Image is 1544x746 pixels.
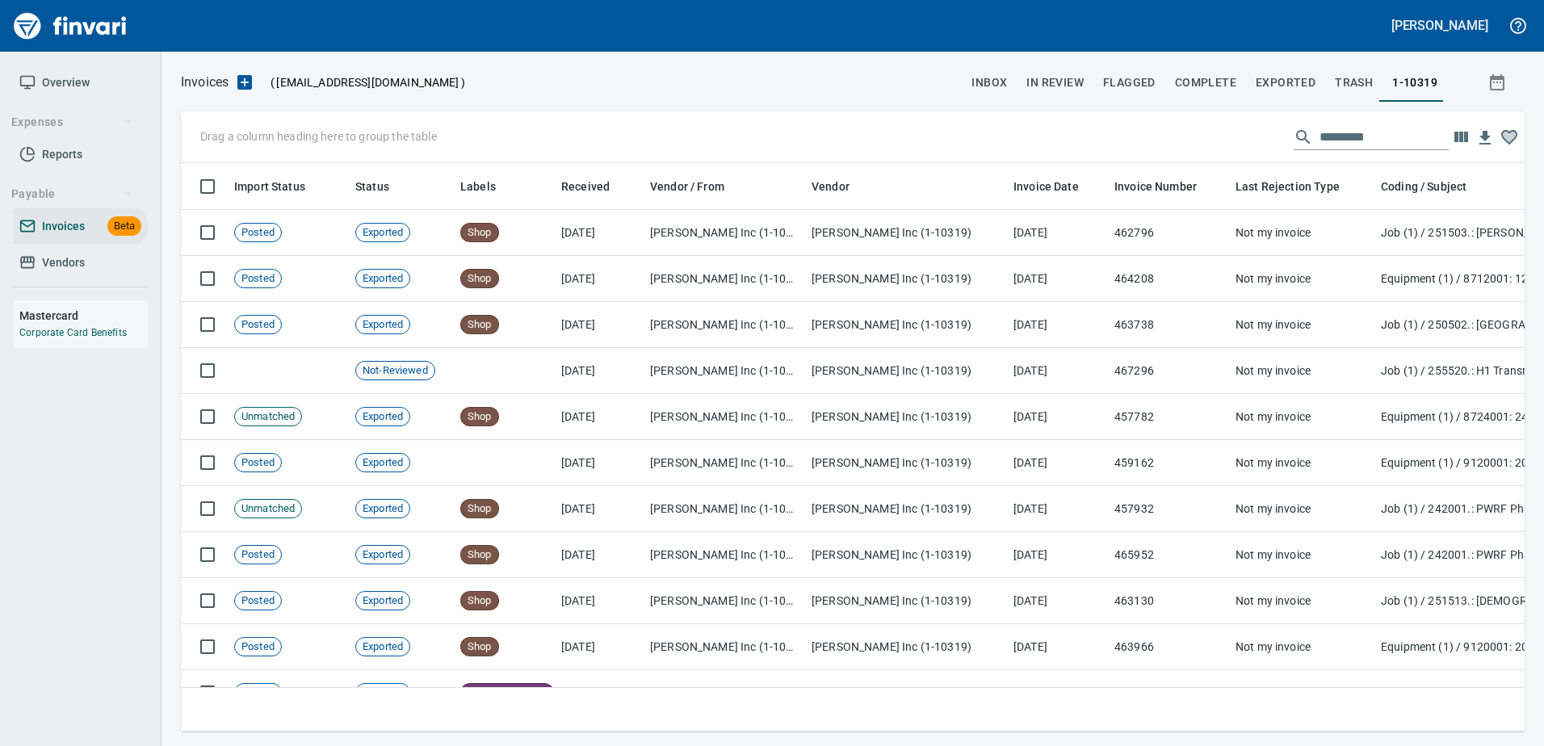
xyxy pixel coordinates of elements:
span: Posted [235,547,281,563]
td: [PERSON_NAME] Inc (1-10319) [644,348,805,394]
td: [DATE] [555,302,644,348]
td: [PERSON_NAME] Inc (1-10319) [644,256,805,302]
td: Not my invoice [1229,624,1374,670]
td: [PERSON_NAME] Inc (1-10319) [805,578,1007,624]
td: [PERSON_NAME] Inc (1-10319) [805,302,1007,348]
td: [DATE] [555,670,644,716]
span: Invoice Date [1013,177,1079,196]
button: Choose columns to display [1449,125,1473,149]
td: [PERSON_NAME] Inc (1-10319) [805,670,1007,716]
a: InvoicesBeta [13,208,148,245]
td: [PERSON_NAME] Inc (1-10319) [644,486,805,532]
span: Import Status [234,177,305,196]
p: Drag a column heading here to group the table [200,128,437,145]
span: Shop [461,547,498,563]
td: [PERSON_NAME] Inc (1-10319) [805,348,1007,394]
td: [DATE] [555,532,644,578]
span: Vendor / From [650,177,745,196]
span: Shop [461,225,498,241]
td: [DATE] [1007,532,1108,578]
button: Expenses [5,107,140,137]
td: [DATE] [555,440,644,486]
td: [PERSON_NAME] Inc (1-10319) [644,532,805,578]
span: [PERSON_NAME] [461,685,553,701]
span: Invoice Number [1114,177,1218,196]
span: Exported [356,547,409,563]
td: [DATE] [1007,578,1108,624]
span: Posted [235,455,281,471]
td: Not my invoice [1229,670,1374,716]
td: [DATE] [1007,440,1108,486]
img: Finvari [10,6,131,45]
span: Unmatched [235,501,301,517]
span: Last Rejection Type [1236,177,1361,196]
span: trash [1335,73,1373,93]
span: Coding / Subject [1381,177,1466,196]
span: Vendor / From [650,177,724,196]
td: [DATE] [555,348,644,394]
td: [PERSON_NAME] Inc (1-10319) [805,532,1007,578]
td: [DATE] [555,210,644,256]
span: Vendor [812,177,850,196]
td: Not my invoice [1229,440,1374,486]
span: Exported [356,225,409,241]
span: Reports [42,145,82,165]
span: Posted [235,593,281,609]
span: Exported [356,409,409,425]
td: 467296 [1108,348,1229,394]
td: [DATE] [1007,302,1108,348]
span: Payable [11,184,133,204]
p: Invoices [181,73,229,92]
td: [DATE] [555,256,644,302]
span: Posted [235,639,281,655]
td: [PERSON_NAME] Inc (1-10319) [805,394,1007,440]
td: [PERSON_NAME] Inc (1-10319) [805,440,1007,486]
span: Shop [461,317,498,333]
td: [DATE] [1007,486,1108,532]
td: Not my invoice [1229,578,1374,624]
td: [DATE] [555,486,644,532]
span: Status [355,177,389,196]
td: Not my invoice [1229,348,1374,394]
span: Vendor [812,177,871,196]
button: Payable [5,179,140,209]
a: Reports [13,136,148,173]
span: Shop [461,639,498,655]
td: [PERSON_NAME] Inc (1-10319) [805,256,1007,302]
td: [PERSON_NAME] Inc (1-10319) [644,394,805,440]
span: Invoice Number [1114,177,1197,196]
span: Exported [356,593,409,609]
td: [DATE] [1007,348,1108,394]
td: [PERSON_NAME] Inc (1-10319) [805,624,1007,670]
span: Exported [356,501,409,517]
span: Received [561,177,610,196]
span: In Review [1026,73,1084,93]
span: Vendors [42,253,85,273]
td: [PERSON_NAME] Inc (1-10319) [805,486,1007,532]
a: Vendors [13,245,148,281]
button: Upload an Invoice [229,73,261,92]
button: [PERSON_NAME] [1387,13,1492,38]
button: Column choices favorited. Click to reset to default [1497,125,1521,149]
td: [DATE] [1007,670,1108,716]
span: Flagged [1103,73,1156,93]
td: [DATE] [555,624,644,670]
span: Shop [461,409,498,425]
td: Not my invoice [1229,210,1374,256]
span: Received [561,177,631,196]
span: Posted [235,317,281,333]
td: Not my invoice [1229,486,1374,532]
p: ( ) [261,74,465,90]
td: [PERSON_NAME] Inc (1-10319) [644,578,805,624]
span: Status [355,177,410,196]
td: [DATE] [1007,210,1108,256]
span: Labels [460,177,517,196]
td: Not my invoice [1229,532,1374,578]
td: 462797 [1108,670,1229,716]
button: Show invoices within a particular date range [1473,68,1525,97]
button: Download table [1473,126,1497,150]
span: Labels [460,177,496,196]
span: Beta [107,217,141,236]
td: 457932 [1108,486,1229,532]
